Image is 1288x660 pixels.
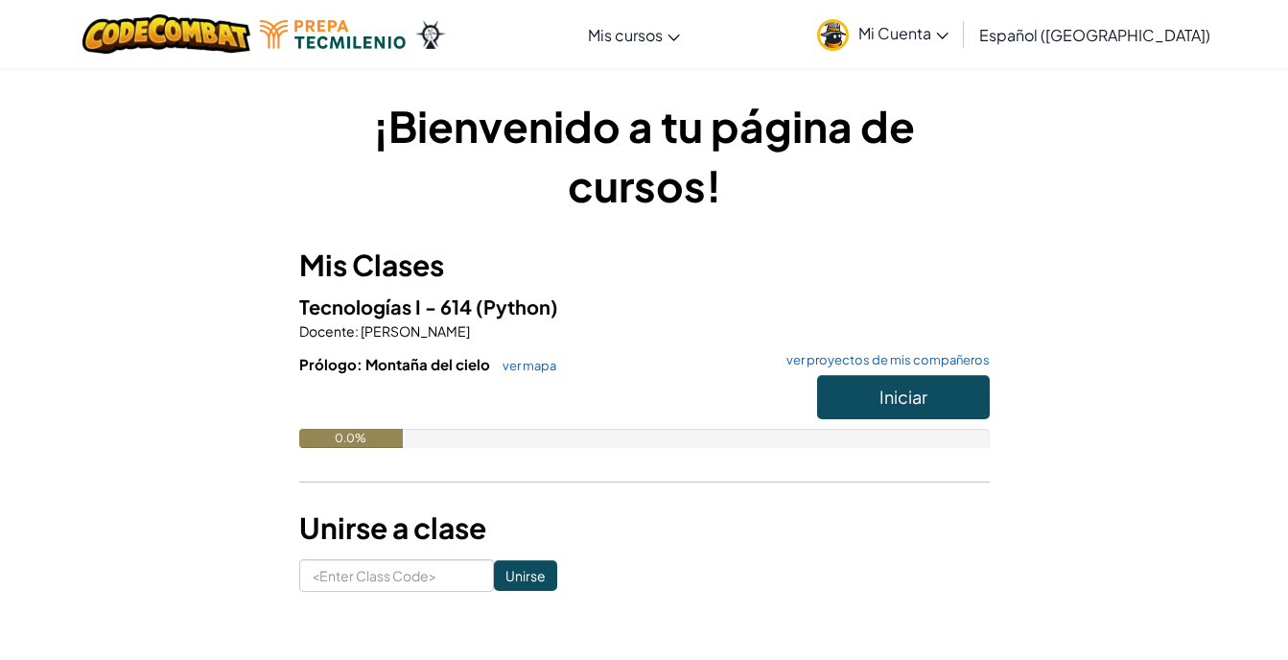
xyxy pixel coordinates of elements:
[588,25,663,45] span: Mis cursos
[415,20,446,49] img: Ozaria
[476,295,558,318] span: (Python)
[299,96,990,215] h1: ¡Bienvenido a tu página de cursos!
[260,20,406,49] img: Tecmilenio logo
[494,560,557,591] input: Unirse
[979,25,1210,45] span: Español ([GEOGRAPHIC_DATA])
[858,23,948,43] span: Mi Cuenta
[299,295,476,318] span: Tecnologías I - 614
[82,14,250,54] img: CodeCombat logo
[299,244,990,287] h3: Mis Clases
[299,507,990,550] h3: Unirse a clase
[777,354,990,366] a: ver proyectos de mis compañeros
[299,355,493,373] span: Prólogo: Montaña del cielo
[808,4,958,64] a: Mi Cuenta
[359,322,470,340] span: [PERSON_NAME]
[817,19,849,51] img: avatar
[578,9,690,60] a: Mis cursos
[970,9,1220,60] a: Español ([GEOGRAPHIC_DATA])
[817,375,990,419] button: Iniciar
[355,322,359,340] span: :
[299,429,403,448] div: 0.0%
[493,358,556,373] a: ver mapa
[299,559,494,592] input: <Enter Class Code>
[299,322,355,340] span: Docente
[879,386,927,408] span: Iniciar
